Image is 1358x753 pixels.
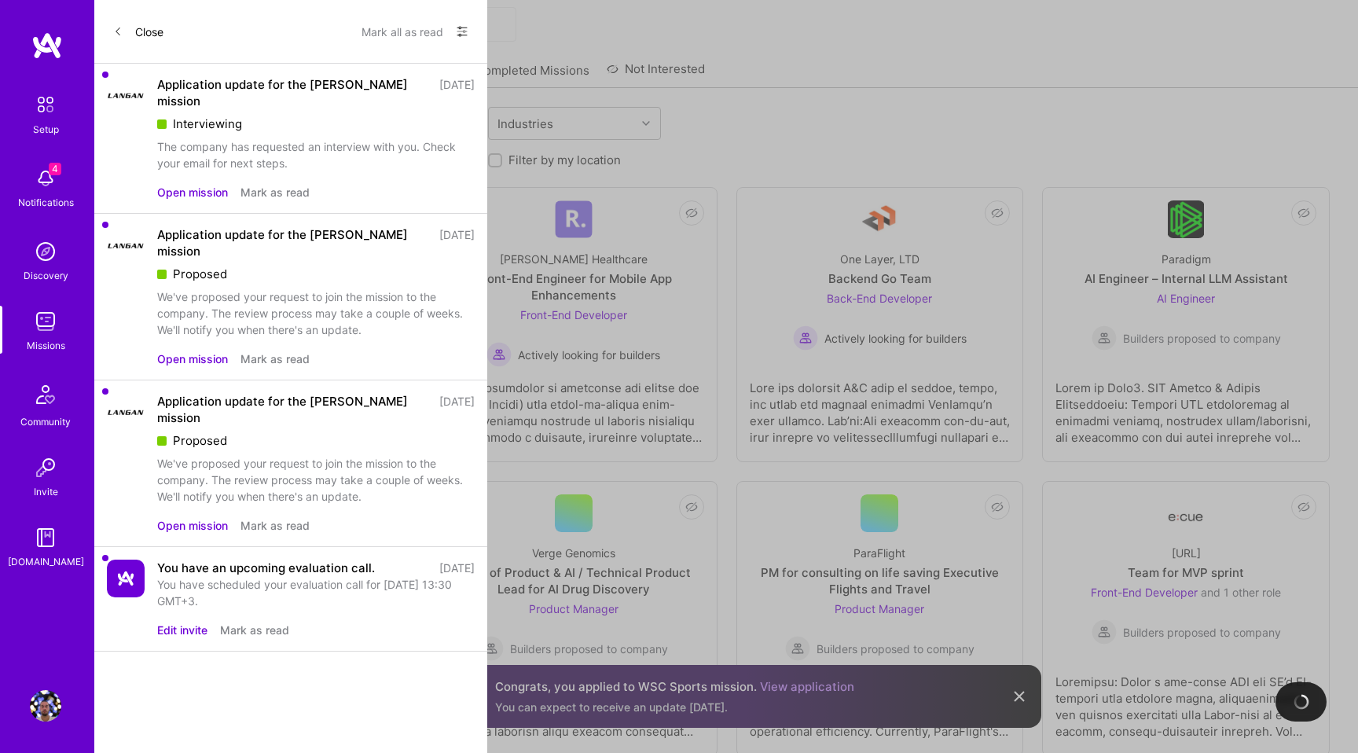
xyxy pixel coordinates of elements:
[157,266,475,282] div: Proposed
[107,226,145,264] img: Company Logo
[33,121,59,138] div: Setup
[30,452,61,483] img: Invite
[157,517,228,534] button: Open mission
[439,76,475,109] div: [DATE]
[157,288,475,338] div: We've proposed your request to join the mission to the company. The review process may take a cou...
[113,19,163,44] button: Close
[240,351,310,367] button: Mark as read
[157,226,430,259] div: Application update for the [PERSON_NAME] mission
[1292,693,1309,711] img: loading
[107,560,145,597] img: Company Logo
[439,393,475,426] div: [DATE]
[30,690,61,722] img: User Avatar
[439,560,475,576] div: [DATE]
[107,76,145,114] img: Company Logo
[157,560,375,576] div: You have an upcoming evaluation call.
[157,576,475,609] div: You have scheduled your evaluation call for [DATE] 13:30 GMT+3.
[30,236,61,267] img: discovery
[20,413,71,430] div: Community
[8,553,84,570] div: [DOMAIN_NAME]
[157,455,475,505] div: We've proposed your request to join the mission to the company. The review process may take a cou...
[157,393,430,426] div: Application update for the [PERSON_NAME] mission
[34,483,58,500] div: Invite
[30,522,61,553] img: guide book
[27,337,65,354] div: Missions
[157,184,228,200] button: Open mission
[157,351,228,367] button: Open mission
[29,88,62,121] img: setup
[362,19,443,44] button: Mark all as read
[157,138,475,171] div: The company has requested an interview with you. Check your email for next steps.
[107,393,145,431] img: Company Logo
[157,76,430,109] div: Application update for the [PERSON_NAME] mission
[240,184,310,200] button: Mark as read
[240,517,310,534] button: Mark as read
[157,432,475,449] div: Proposed
[27,376,64,413] img: Community
[439,226,475,259] div: [DATE]
[31,31,63,60] img: logo
[26,690,65,722] a: User Avatar
[157,116,475,132] div: Interviewing
[157,622,207,638] button: Edit invite
[220,622,289,638] button: Mark as read
[24,267,68,284] div: Discovery
[30,306,61,337] img: teamwork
